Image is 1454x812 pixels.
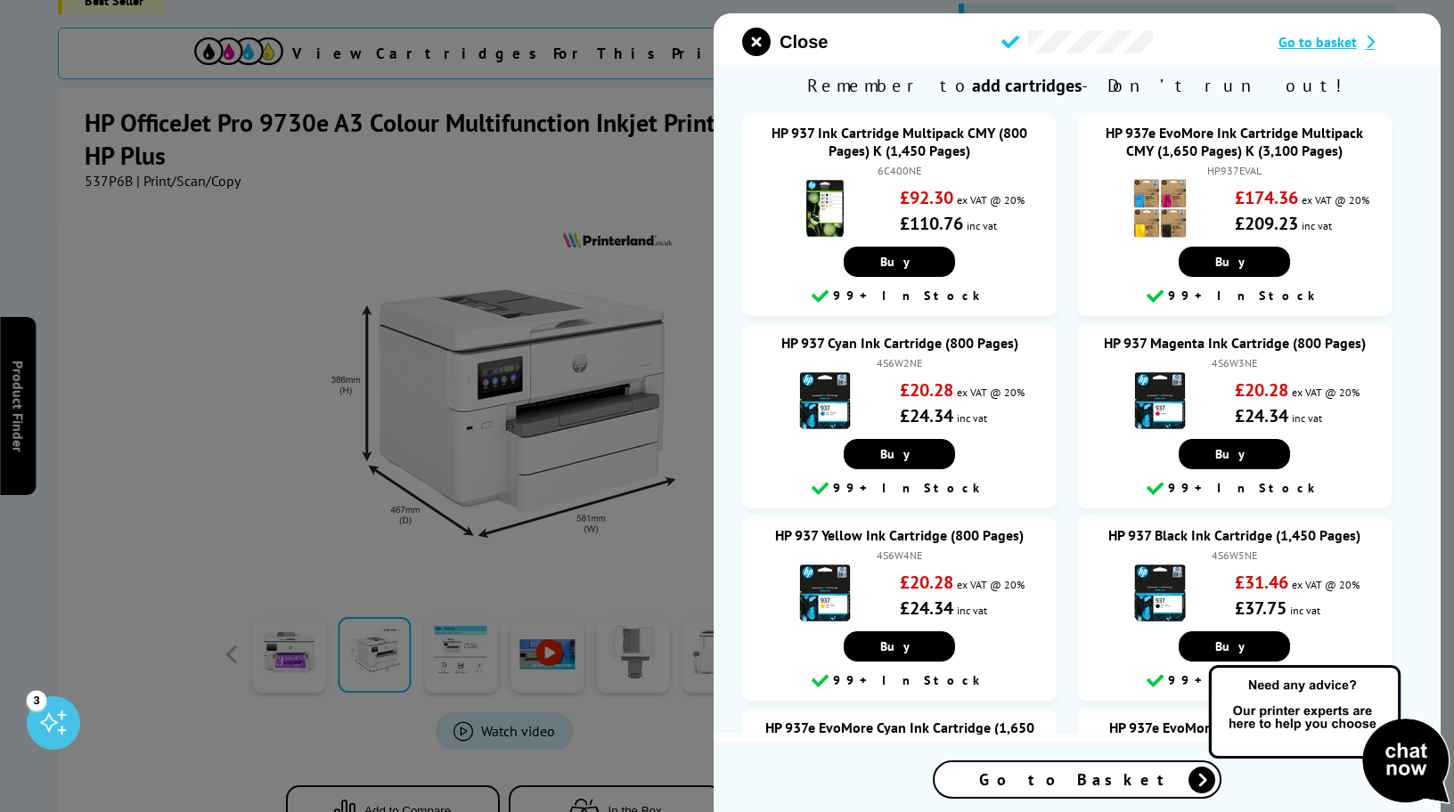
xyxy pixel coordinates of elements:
[780,32,828,53] span: Close
[900,378,953,402] strong: £20.28
[1235,404,1288,427] strong: £24.34
[1278,33,1357,51] span: Go to basket
[751,478,1048,499] div: 99+ In Stock
[1302,193,1369,207] span: ex VAT @ 20%
[1235,186,1298,209] strong: £174.36
[751,670,1048,692] div: 99+ In Stock
[1215,638,1254,654] span: Buy
[880,254,919,270] span: Buy
[900,597,953,620] strong: £24.34
[1235,212,1298,235] strong: £209.23
[760,356,1039,369] div: 4S6W2NE
[957,604,987,617] span: inc vat
[1129,369,1191,432] img: HP 937 Magenta Ink Cartridge (800 Pages)
[1205,662,1454,808] img: Open Live Chat window
[714,65,1441,106] span: Remember to - Don’t run out!
[933,760,1221,799] a: Go to Basket
[972,74,1082,97] b: add cartridges
[1086,670,1383,692] div: 99+ In Stock
[1104,334,1366,352] a: HP 937 Magenta Ink Cartridge (800 Pages)
[1278,33,1412,51] a: Go to basket
[957,386,1025,399] span: ex VAT @ 20%
[880,446,919,462] span: Buy
[967,219,997,232] span: inc vat
[900,186,953,209] strong: £92.30
[742,28,828,56] button: close modal
[1292,411,1322,425] span: inc vat
[979,769,1175,790] span: Go to Basket
[794,562,856,624] img: HP 937 Yellow Ink Cartridge (800 Pages)
[772,124,1027,159] a: HP 937 Ink Cartridge Multipack CMY (800 Pages) K (1,450 Pages)
[1086,286,1383,307] div: 99+ In Stock
[957,578,1025,591] span: ex VAT @ 20%
[1129,177,1191,240] img: HP 937e EvoMore Ink Cartridge Multipack CMY (1,650 Pages) K (3,100 Pages)
[1095,548,1374,562] div: 4S6W5NE
[1129,562,1191,624] img: HP 937 Black Ink Cartridge (1,450 Pages)
[760,164,1039,177] div: 6C400NE
[900,571,953,594] strong: £20.28
[751,286,1048,307] div: 99+ In Stock
[760,548,1039,562] div: 4S6W4NE
[781,334,1018,352] a: HP 937 Cyan Ink Cartridge (800 Pages)
[1095,164,1374,177] div: HP937EVAL
[27,690,46,710] div: 3
[957,193,1025,207] span: ex VAT @ 20%
[1086,478,1383,499] div: 99+ In Stock
[1108,526,1360,544] a: HP 937 Black Ink Cartridge (1,450 Pages)
[1109,719,1360,754] a: HP 937e EvoMore Magenta Ink Cartridge (1,650 Pages)
[1235,597,1287,620] strong: £37.75
[765,719,1034,754] a: HP 937e EvoMore Cyan Ink Cartridge (1,650 Pages)
[775,526,1024,544] a: HP 937 Yellow Ink Cartridge (800 Pages)
[1235,378,1288,402] strong: £20.28
[900,404,953,427] strong: £24.34
[1302,219,1332,232] span: inc vat
[900,212,963,235] strong: £110.76
[1106,124,1363,159] a: HP 937e EvoMore Ink Cartridge Multipack CMY (1,650 Pages) K (3,100 Pages)
[794,177,856,240] img: HP 937 Ink Cartridge Multipack CMY (800 Pages) K (1,450 Pages)
[1290,604,1320,617] span: inc vat
[794,369,856,432] img: HP 937 Cyan Ink Cartridge (800 Pages)
[1215,254,1254,270] span: Buy
[1215,446,1254,462] span: Buy
[957,411,987,425] span: inc vat
[1292,386,1360,399] span: ex VAT @ 20%
[1292,578,1360,591] span: ex VAT @ 20%
[880,638,919,654] span: Buy
[1095,356,1374,369] div: 4S6W3NE
[1235,571,1288,594] strong: £31.46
